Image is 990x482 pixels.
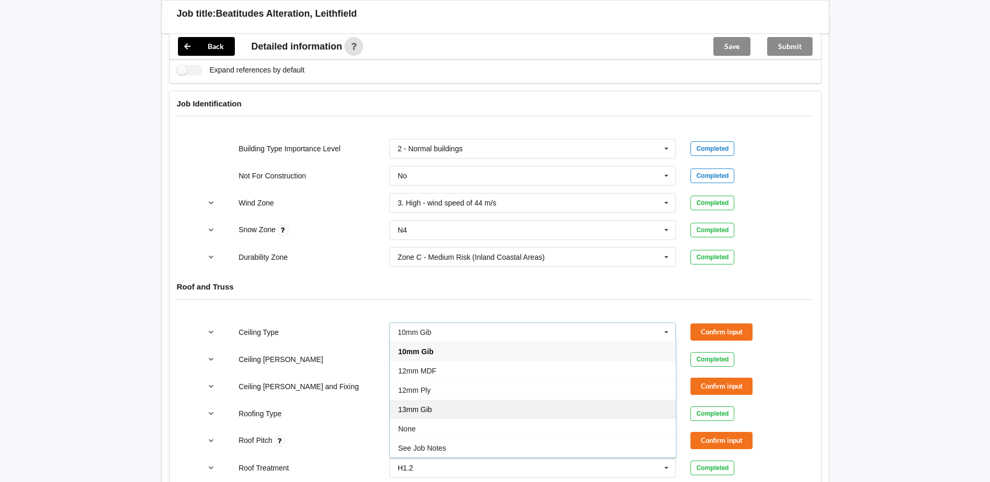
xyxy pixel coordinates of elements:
span: 12mm MDF [398,367,436,375]
button: reference-toggle [201,377,221,396]
div: 3. High - wind speed of 44 m/s [398,199,496,207]
label: Roof Pitch [238,436,274,444]
button: reference-toggle [201,431,221,450]
label: Ceiling Type [238,328,279,336]
div: Completed [690,223,734,237]
button: reference-toggle [201,323,221,342]
h4: Job Identification [177,99,814,109]
span: None [398,425,415,433]
div: H1.2 [398,464,413,472]
label: Snow Zone [238,225,278,234]
div: Completed [690,168,734,183]
button: reference-toggle [201,459,221,477]
span: 13mm Gib [398,405,432,414]
label: Ceiling [PERSON_NAME] and Fixing [238,382,359,391]
button: Back [178,37,235,56]
button: Confirm input [690,323,753,341]
div: Completed [690,141,734,156]
span: Detailed information [252,42,342,51]
button: reference-toggle [201,350,221,369]
div: N4 [398,226,407,234]
div: Completed [690,250,734,264]
label: Roof Treatment [238,464,289,472]
div: Completed [690,406,734,421]
label: Ceiling [PERSON_NAME] [238,355,323,364]
div: Completed [690,461,734,475]
button: reference-toggle [201,404,221,423]
label: Roofing Type [238,409,281,418]
label: Expand references by default [177,65,305,76]
h4: Roof and Truss [177,282,814,292]
button: Confirm input [690,432,753,449]
div: Zone C - Medium Risk (Inland Coastal Areas) [398,254,545,261]
span: See Job Notes [398,444,446,452]
button: Confirm input [690,378,753,395]
h3: Job title: [177,8,216,20]
button: reference-toggle [201,221,221,239]
div: 2 - Normal buildings [398,145,463,152]
button: reference-toggle [201,194,221,212]
label: Building Type Importance Level [238,144,340,153]
label: Not For Construction [238,172,306,180]
div: Completed [690,196,734,210]
span: 10mm Gib [398,347,434,356]
div: Completed [690,352,734,367]
label: Wind Zone [238,199,274,207]
span: 12mm Ply [398,386,431,394]
div: No [398,172,407,179]
h3: Beatitudes Alteration, Leithfield [216,8,357,20]
label: Durability Zone [238,253,288,261]
button: reference-toggle [201,248,221,267]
